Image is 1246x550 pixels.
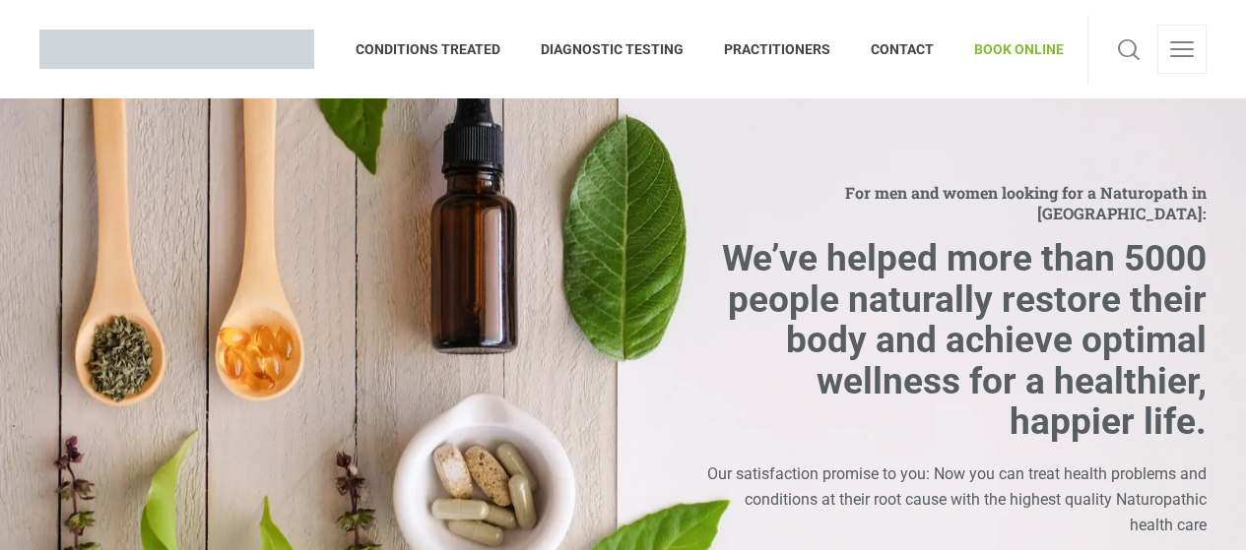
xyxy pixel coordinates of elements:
h2: We’ve helped more than 5000 people naturally restore their body and achieve optimal wellness for ... [703,238,1207,442]
span: For men and women looking for a Naturopath in [GEOGRAPHIC_DATA]: [703,182,1207,223]
a: Search [1112,25,1146,74]
a: PRACTITIONERS [704,15,851,84]
a: BOOK ONLINE [954,15,1064,84]
a: CONDITIONS TREATED [356,15,521,84]
img: Brisbane Naturopath [39,30,314,69]
span: PRACTITIONERS [704,33,851,65]
a: DIAGNOSTIC TESTING [521,15,704,84]
div: Our satisfaction promise to you: Now you can treat health problems and conditions at their root c... [703,461,1207,537]
span: DIAGNOSTIC TESTING [521,33,704,65]
span: CONDITIONS TREATED [356,33,521,65]
a: Brisbane Naturopath [39,15,314,84]
span: BOOK ONLINE [954,33,1064,65]
a: CONTACT [851,15,954,84]
span: CONTACT [851,33,954,65]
